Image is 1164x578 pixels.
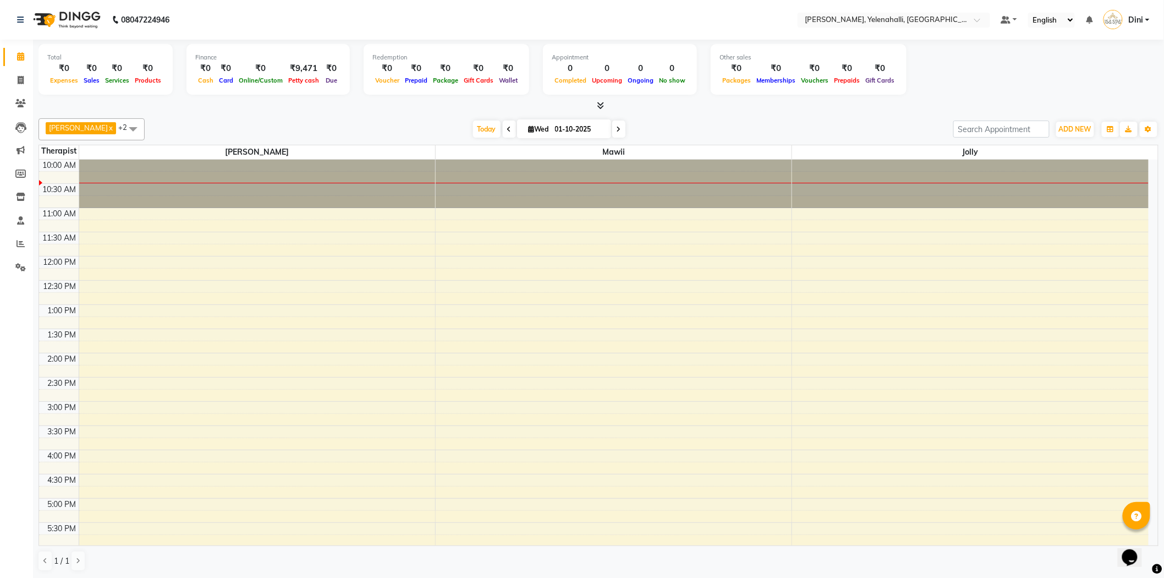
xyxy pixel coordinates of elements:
[39,145,79,157] div: Therapist
[552,77,589,84] span: Completed
[195,62,216,75] div: ₹0
[792,145,1149,159] span: Jolly
[108,123,113,132] a: x
[46,329,79,341] div: 1:30 PM
[41,257,79,268] div: 12:00 PM
[28,4,103,35] img: logo
[552,121,607,138] input: 2025-10-01
[798,62,831,75] div: ₹0
[46,523,79,535] div: 5:30 PM
[436,145,792,159] span: Mawii
[625,77,656,84] span: Ongoing
[798,77,831,84] span: Vouchers
[430,77,461,84] span: Package
[216,62,236,75] div: ₹0
[132,62,164,75] div: ₹0
[121,4,169,35] b: 08047224946
[461,77,496,84] span: Gift Cards
[46,475,79,486] div: 4:30 PM
[496,62,520,75] div: ₹0
[47,53,164,62] div: Total
[461,62,496,75] div: ₹0
[47,62,81,75] div: ₹0
[195,53,341,62] div: Finance
[402,77,430,84] span: Prepaid
[720,77,754,84] span: Packages
[216,77,236,84] span: Card
[625,62,656,75] div: 0
[47,77,81,84] span: Expenses
[54,555,69,567] span: 1 / 1
[41,184,79,195] div: 10:30 AM
[1128,14,1143,26] span: Dini
[1103,10,1123,29] img: Dini
[552,62,589,75] div: 0
[1056,122,1094,137] button: ADD NEW
[46,450,79,462] div: 4:00 PM
[656,77,688,84] span: No show
[656,62,688,75] div: 0
[236,77,285,84] span: Online/Custom
[46,402,79,413] div: 3:00 PM
[102,77,132,84] span: Services
[236,62,285,75] div: ₹0
[49,123,108,132] span: [PERSON_NAME]
[285,77,322,84] span: Petty cash
[831,77,863,84] span: Prepaids
[720,53,898,62] div: Other sales
[323,77,340,84] span: Due
[831,62,863,75] div: ₹0
[863,77,898,84] span: Gift Cards
[195,77,216,84] span: Cash
[1059,125,1091,133] span: ADD NEW
[285,62,322,75] div: ₹9,471
[372,77,402,84] span: Voucher
[41,281,79,292] div: 12:30 PM
[102,62,132,75] div: ₹0
[863,62,898,75] div: ₹0
[496,77,520,84] span: Wallet
[322,62,341,75] div: ₹0
[118,123,135,132] span: +2
[46,305,79,317] div: 1:00 PM
[132,77,164,84] span: Products
[754,77,798,84] span: Memberships
[430,62,461,75] div: ₹0
[402,62,430,75] div: ₹0
[46,499,79,510] div: 5:00 PM
[473,121,501,138] span: Today
[589,77,625,84] span: Upcoming
[589,62,625,75] div: 0
[1118,534,1153,567] iframe: chat widget
[41,232,79,244] div: 11:30 AM
[953,121,1050,138] input: Search Appointment
[720,62,754,75] div: ₹0
[79,145,435,159] span: [PERSON_NAME]
[46,426,79,438] div: 3:30 PM
[754,62,798,75] div: ₹0
[46,353,79,365] div: 2:00 PM
[372,62,402,75] div: ₹0
[41,160,79,171] div: 10:00 AM
[372,53,520,62] div: Redemption
[41,208,79,220] div: 11:00 AM
[526,125,552,133] span: Wed
[81,62,102,75] div: ₹0
[46,378,79,389] div: 2:30 PM
[552,53,688,62] div: Appointment
[81,77,102,84] span: Sales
